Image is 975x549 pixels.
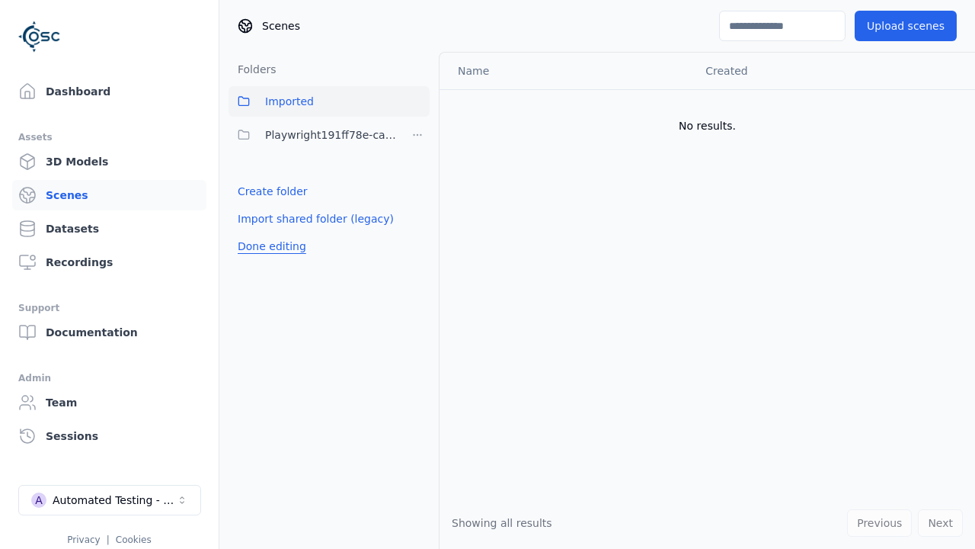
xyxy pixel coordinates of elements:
[229,205,403,233] button: Import shared folder (legacy)
[12,247,206,278] a: Recordings
[693,53,951,89] th: Created
[12,213,206,244] a: Datasets
[107,535,110,545] span: |
[452,517,552,529] span: Showing all results
[67,535,100,545] a: Privacy
[265,92,314,111] span: Imported
[229,62,277,77] h3: Folders
[31,493,46,508] div: A
[53,493,176,508] div: Automated Testing - Playwright
[229,120,396,150] button: Playwright191ff78e-ca62-4c82-984a-0680d027cc9a
[18,369,200,387] div: Admin
[229,178,317,205] button: Create folder
[18,485,201,515] button: Select a workspace
[18,15,61,58] img: Logo
[238,184,308,199] a: Create folder
[18,299,200,317] div: Support
[12,387,206,418] a: Team
[18,128,200,146] div: Assets
[238,211,394,226] a: Import shared folder (legacy)
[265,126,396,144] span: Playwright191ff78e-ca62-4c82-984a-0680d027cc9a
[12,146,206,177] a: 3D Models
[262,18,300,34] span: Scenes
[12,421,206,451] a: Sessions
[12,76,206,107] a: Dashboard
[440,53,693,89] th: Name
[12,180,206,210] a: Scenes
[229,86,430,117] button: Imported
[855,11,957,41] button: Upload scenes
[12,317,206,348] a: Documentation
[116,535,152,545] a: Cookies
[440,89,975,162] td: No results.
[229,233,315,260] button: Done editing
